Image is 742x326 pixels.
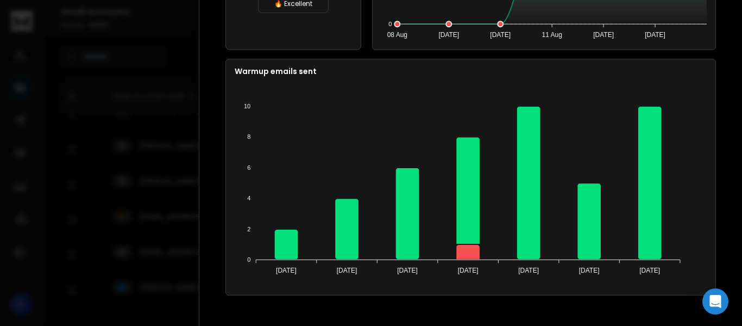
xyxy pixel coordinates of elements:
tspan: [DATE] [645,31,665,39]
tspan: 4 [247,195,250,201]
tspan: [DATE] [397,267,418,274]
tspan: 6 [247,164,250,171]
tspan: 11 Aug [542,31,562,39]
tspan: [DATE] [276,267,297,274]
tspan: [DATE] [579,267,600,274]
tspan: [DATE] [593,31,614,39]
tspan: [DATE] [438,31,459,39]
tspan: 08 Aug [387,31,407,39]
p: Warmup emails sent [235,66,707,77]
tspan: 0 [388,21,392,27]
tspan: 10 [244,103,250,109]
tspan: [DATE] [490,31,511,39]
div: Open Intercom Messenger [702,288,728,315]
tspan: 0 [247,256,250,263]
tspan: [DATE] [518,267,539,274]
tspan: [DATE] [458,267,479,274]
tspan: [DATE] [639,267,660,274]
tspan: 8 [247,133,250,140]
tspan: 2 [247,226,250,232]
tspan: [DATE] [337,267,357,274]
